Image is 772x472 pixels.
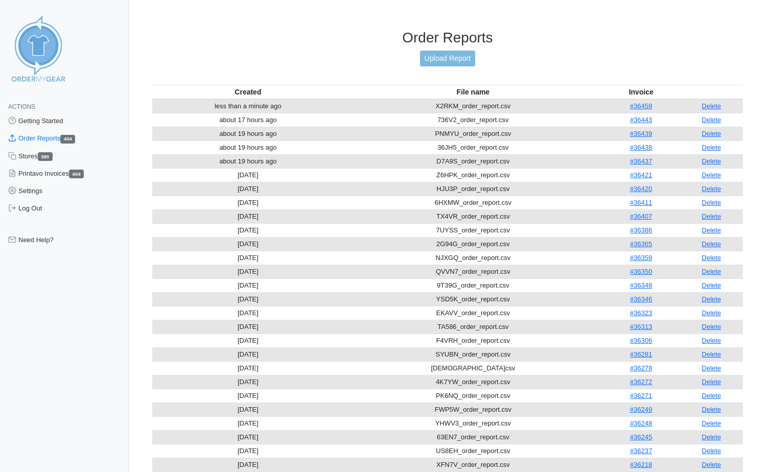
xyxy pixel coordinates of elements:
[60,135,75,144] span: 404
[630,447,652,455] a: #36237
[702,157,721,165] a: Delete
[344,306,602,320] td: EKAVV_order_report.csv
[702,171,721,179] a: Delete
[344,278,602,292] td: 9T39G_order_report.csv
[630,213,652,220] a: #36407
[152,113,344,127] td: about 17 hours ago
[152,278,344,292] td: [DATE]
[344,347,602,361] td: SYUBN_order_report.csv
[69,170,84,178] span: 404
[630,323,652,331] a: #36313
[630,350,652,358] a: #36281
[344,389,602,403] td: PK6NQ_order_report.csv
[152,127,344,140] td: about 19 hours ago
[702,309,721,317] a: Delete
[344,237,602,251] td: 2G94G_order_report.csv
[344,85,602,99] th: File name
[702,461,721,468] a: Delete
[702,392,721,399] a: Delete
[630,130,652,137] a: #36439
[630,337,652,344] a: #36306
[702,281,721,289] a: Delete
[152,444,344,458] td: [DATE]
[152,347,344,361] td: [DATE]
[344,113,602,127] td: 736V2_order_report.csv
[344,196,602,209] td: 6HXMW_order_report.csv
[152,375,344,389] td: [DATE]
[630,185,652,193] a: #36420
[630,240,652,248] a: #36365
[344,209,602,223] td: TX4VR_order_report.csv
[344,444,602,458] td: US8EH_order_report.csv
[152,306,344,320] td: [DATE]
[152,265,344,278] td: [DATE]
[702,419,721,427] a: Delete
[630,295,652,303] a: #36346
[152,168,344,182] td: [DATE]
[630,281,652,289] a: #36348
[344,320,602,334] td: TA586_order_report.csv
[702,213,721,220] a: Delete
[630,254,652,262] a: #36359
[344,375,602,389] td: 4K7YW_order_report.csv
[630,171,652,179] a: #36421
[152,320,344,334] td: [DATE]
[702,130,721,137] a: Delete
[702,185,721,193] a: Delete
[344,430,602,444] td: 63EN7_order_report.csv
[152,223,344,237] td: [DATE]
[702,116,721,124] a: Delete
[630,378,652,386] a: #36272
[152,430,344,444] td: [DATE]
[702,102,721,110] a: Delete
[702,406,721,413] a: Delete
[630,406,652,413] a: #36249
[344,334,602,347] td: F4VRH_order_report.csv
[702,268,721,275] a: Delete
[702,447,721,455] a: Delete
[630,461,652,468] a: #36218
[630,364,652,372] a: #36278
[344,251,602,265] td: NJXGQ_order_report.csv
[344,99,602,113] td: X2RKM_order_report.csv
[344,416,602,430] td: YHWV3_order_report.csv
[630,419,652,427] a: #36248
[630,268,652,275] a: #36350
[630,102,652,110] a: #36459
[630,433,652,441] a: #36245
[152,29,743,46] h3: Order Reports
[152,403,344,416] td: [DATE]
[630,157,652,165] a: #36437
[152,292,344,306] td: [DATE]
[702,323,721,331] a: Delete
[152,140,344,154] td: about 19 hours ago
[152,99,344,113] td: less than a minute ago
[344,223,602,237] td: 7UYSS_order_report.csv
[152,196,344,209] td: [DATE]
[630,392,652,399] a: #36271
[344,154,602,168] td: D7A9S_order_report.csv
[152,251,344,265] td: [DATE]
[702,240,721,248] a: Delete
[630,199,652,206] a: #36411
[344,168,602,182] td: Z6HPK_order_report.csv
[702,364,721,372] a: Delete
[152,182,344,196] td: [DATE]
[602,85,680,99] th: Invoice
[702,254,721,262] a: Delete
[152,209,344,223] td: [DATE]
[344,140,602,154] td: 36JH5_order_report.csv
[702,199,721,206] a: Delete
[152,237,344,251] td: [DATE]
[152,154,344,168] td: about 19 hours ago
[630,144,652,151] a: #36438
[630,309,652,317] a: #36323
[630,116,652,124] a: #36443
[702,378,721,386] a: Delete
[344,292,602,306] td: YSD5K_order_report.csv
[344,182,602,196] td: HJU3P_order_report.csv
[702,337,721,344] a: Delete
[152,416,344,430] td: [DATE]
[702,295,721,303] a: Delete
[702,350,721,358] a: Delete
